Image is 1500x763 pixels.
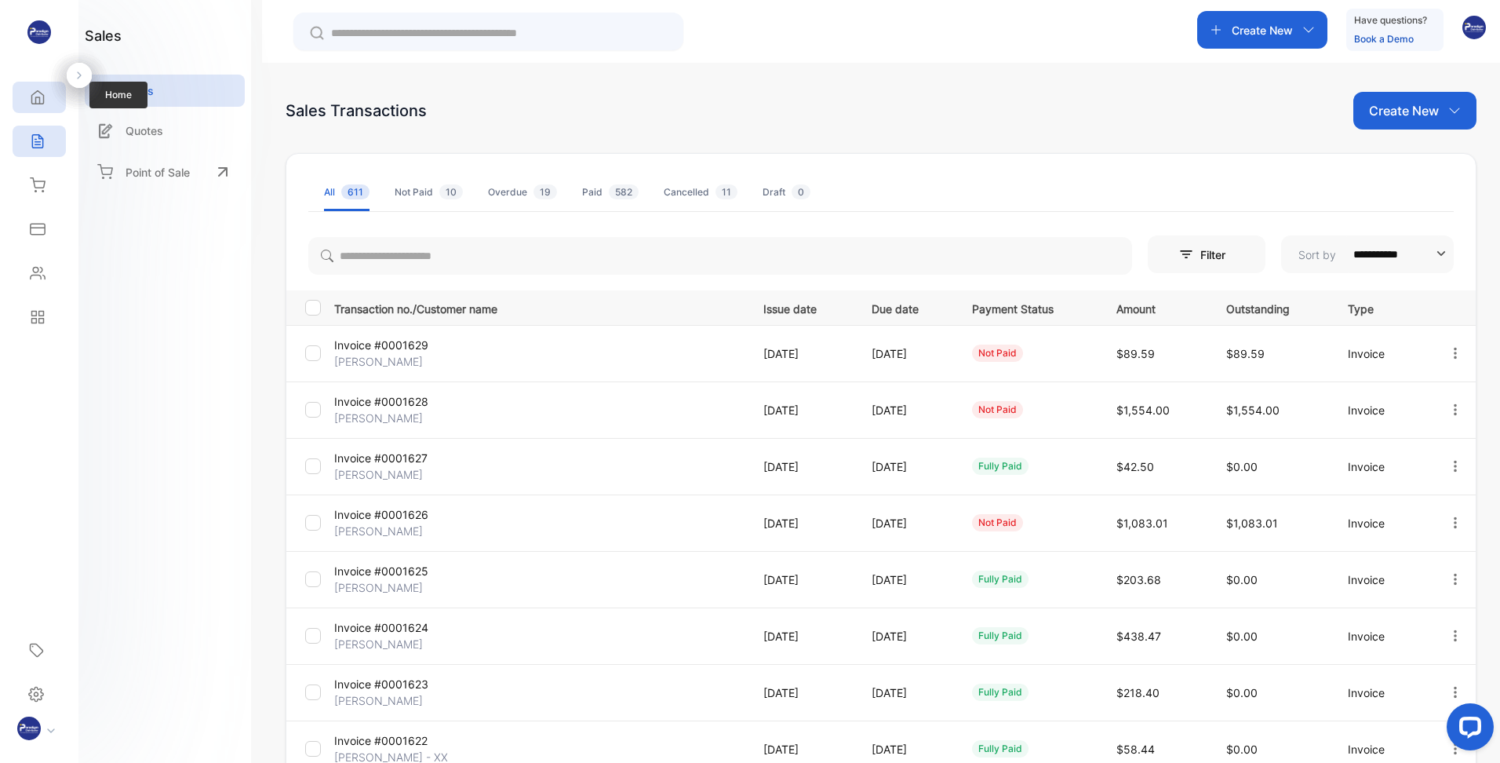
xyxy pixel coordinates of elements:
span: $1,554.00 [1116,403,1170,417]
h1: sales [85,25,122,46]
button: Sort by [1281,235,1454,273]
p: [PERSON_NAME] [334,636,471,652]
p: [DATE] [872,402,940,418]
a: Sales [85,75,245,107]
a: Book a Demo [1354,33,1414,45]
span: 19 [533,184,557,199]
span: $0.00 [1226,573,1258,586]
a: Quotes [85,115,245,147]
span: $1,083.01 [1116,517,1168,530]
div: not paid [972,401,1023,418]
span: $0.00 [1226,460,1258,473]
p: [DATE] [872,571,940,588]
p: Transaction no./Customer name [334,298,744,317]
div: fully paid [972,627,1029,644]
p: [DATE] [763,571,839,588]
span: $0.00 [1226,630,1258,643]
p: Create New [1369,101,1439,120]
p: Have questions? [1354,13,1427,28]
button: avatar [1462,11,1486,49]
p: [DATE] [872,515,940,531]
span: $218.40 [1116,686,1160,699]
p: [DATE] [872,628,940,644]
p: Invoice #0001629 [334,337,471,353]
p: [PERSON_NAME] [334,523,471,539]
p: [DATE] [763,345,839,362]
p: Quotes [126,122,163,139]
p: Create New [1232,22,1293,38]
span: $438.47 [1116,630,1161,643]
span: $58.44 [1116,743,1155,756]
p: Invoice #0001624 [334,619,471,636]
p: [DATE] [872,685,940,701]
p: Invoice #0001628 [334,393,471,410]
p: Invoice #0001625 [334,563,471,579]
span: 10 [439,184,463,199]
p: Invoice #0001626 [334,506,471,523]
div: not paid [972,514,1023,531]
div: Paid [582,185,639,199]
p: [DATE] [763,685,839,701]
span: $89.59 [1226,347,1265,360]
div: Draft [763,185,810,199]
p: [PERSON_NAME] [334,692,471,709]
p: Outstanding [1226,298,1316,317]
p: Invoice [1348,685,1415,701]
p: Invoice [1348,571,1415,588]
p: Type [1348,298,1415,317]
p: [DATE] [763,515,839,531]
p: Invoice [1348,402,1415,418]
p: Payment Status [972,298,1084,317]
div: fully paid [972,571,1029,588]
div: fully paid [972,684,1029,701]
p: [DATE] [872,345,940,362]
span: $203.68 [1116,573,1161,586]
div: Not Paid [395,185,463,199]
div: fully paid [972,740,1029,758]
span: $1,554.00 [1226,403,1280,417]
p: Invoice [1348,515,1415,531]
p: Point of Sale [126,164,190,181]
p: Amount [1116,298,1194,317]
span: 582 [609,184,639,199]
p: Invoice #0001623 [334,676,471,692]
p: [DATE] [872,458,940,475]
img: profile [17,717,41,740]
p: Sort by [1298,246,1336,263]
p: [DATE] [872,741,940,758]
p: Issue date [763,298,839,317]
div: fully paid [972,458,1029,475]
p: [DATE] [763,402,839,418]
p: Invoice [1348,345,1415,362]
span: 611 [341,184,370,199]
p: [PERSON_NAME] [334,466,471,483]
span: $1,083.01 [1226,517,1278,530]
iframe: LiveChat chat widget [1434,697,1500,763]
a: Point of Sale [85,155,245,189]
div: All [324,185,370,199]
p: [DATE] [763,628,839,644]
p: [DATE] [763,458,839,475]
span: $0.00 [1226,743,1258,756]
img: logo [27,20,51,44]
p: Invoice [1348,741,1415,758]
div: not paid [972,345,1023,362]
button: Create New [1197,11,1327,49]
p: Due date [872,298,940,317]
div: Cancelled [664,185,737,199]
p: Invoice [1348,458,1415,475]
span: $89.59 [1116,347,1155,360]
p: [PERSON_NAME] [334,579,471,596]
span: 11 [715,184,737,199]
span: Home [89,82,147,108]
span: 0 [792,184,810,199]
span: $0.00 [1226,686,1258,699]
p: [PERSON_NAME] [334,353,471,370]
p: Invoice [1348,628,1415,644]
p: Invoice #0001627 [334,450,471,466]
span: $42.50 [1116,460,1154,473]
div: Overdue [488,185,557,199]
p: [PERSON_NAME] [334,410,471,426]
div: Sales Transactions [286,99,427,122]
